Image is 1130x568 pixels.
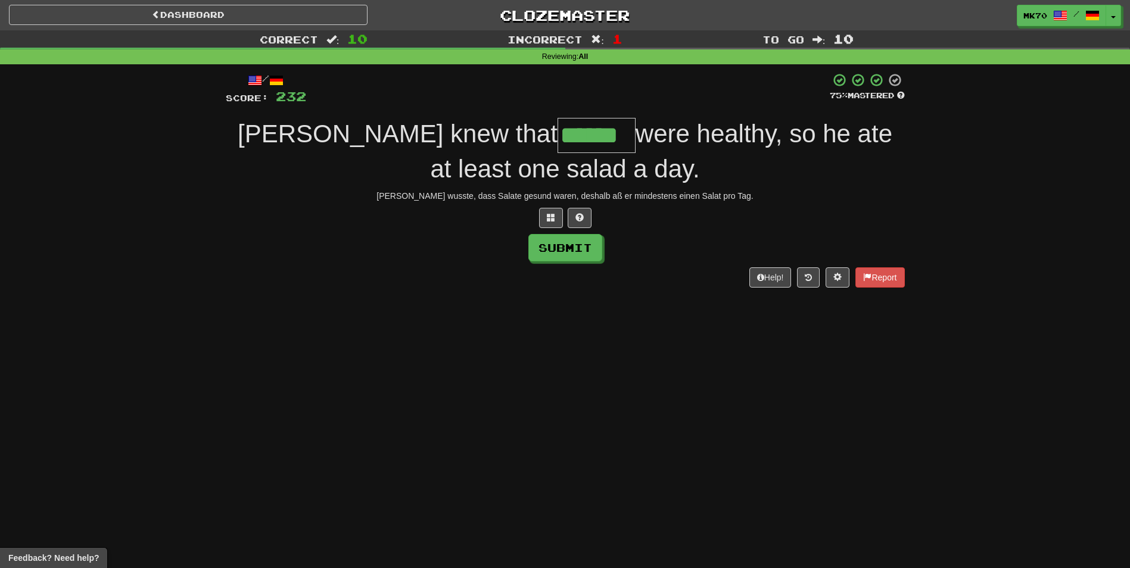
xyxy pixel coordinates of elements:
span: Score: [226,93,269,103]
span: MK70 [1023,10,1047,21]
span: Incorrect [508,33,583,45]
span: 10 [347,32,368,46]
button: Round history (alt+y) [797,267,820,288]
span: 1 [612,32,622,46]
span: [PERSON_NAME] knew that [238,120,558,148]
span: Open feedback widget [8,552,99,564]
span: 75 % [830,90,848,100]
span: were healthy, so he ate at least one salad a day. [430,120,892,183]
button: Report [855,267,904,288]
span: : [326,35,340,45]
div: Mastered [830,90,905,101]
button: Help! [749,267,792,288]
span: : [591,35,604,45]
a: Dashboard [9,5,368,25]
span: : [813,35,826,45]
a: MK70 / [1017,5,1106,26]
span: 10 [833,32,854,46]
a: Clozemaster [385,5,744,26]
span: To go [762,33,804,45]
button: Switch sentence to multiple choice alt+p [539,208,563,228]
span: Correct [260,33,318,45]
span: / [1073,10,1079,18]
button: Submit [528,234,602,261]
div: / [226,73,306,88]
span: 232 [276,89,306,104]
button: Single letter hint - you only get 1 per sentence and score half the points! alt+h [568,208,592,228]
div: [PERSON_NAME] wusste, dass Salate gesund waren, deshalb aß er mindestens einen Salat pro Tag. [226,190,905,202]
strong: All [578,52,588,61]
